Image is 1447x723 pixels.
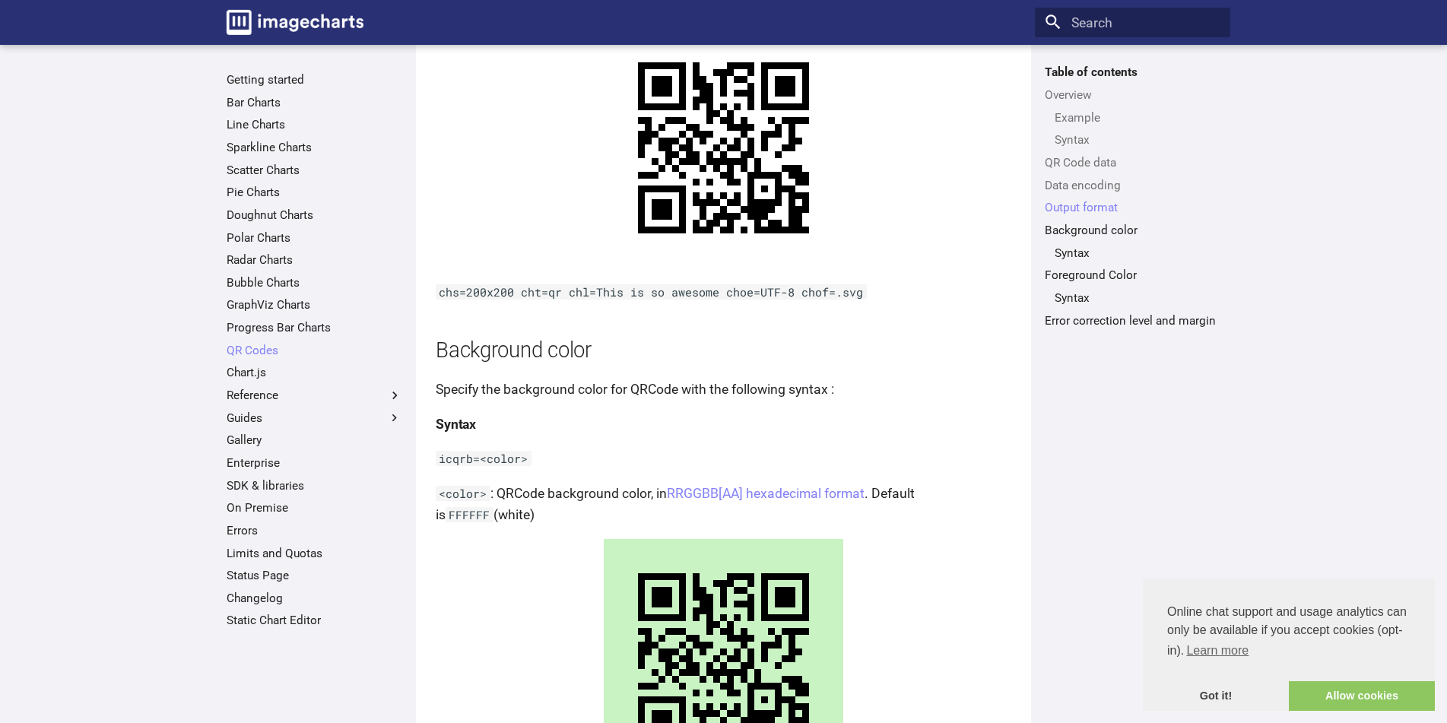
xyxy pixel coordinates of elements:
[227,252,402,268] a: Radar Charts
[227,297,402,312] a: GraphViz Charts
[227,275,402,290] a: Bubble Charts
[1045,313,1220,328] a: Error correction level and margin
[1045,200,1220,215] a: Output format
[1055,290,1220,306] a: Syntax
[227,546,402,561] a: Limits and Quotas
[1035,65,1230,80] label: Table of contents
[1143,579,1435,711] div: cookieconsent
[436,451,532,466] code: icqrb=<color>
[220,3,370,41] a: Image-Charts documentation
[227,117,402,132] a: Line Charts
[227,455,402,471] a: Enterprise
[227,343,402,358] a: QR Codes
[436,483,1011,525] p: : QRCode background color, in . Default is (white)
[604,28,843,268] img: chart
[1035,8,1230,38] input: Search
[227,613,402,628] a: Static Chart Editor
[1045,155,1220,170] a: QR Code data
[1055,246,1220,261] a: Syntax
[1045,246,1220,261] nav: Background color
[1045,110,1220,148] nav: Overview
[1289,681,1435,712] a: allow cookies
[1045,178,1220,193] a: Data encoding
[1055,132,1220,147] a: Syntax
[1035,65,1230,328] nav: Table of contents
[227,523,402,538] a: Errors
[1045,268,1220,283] a: Foreground Color
[227,411,402,426] label: Guides
[227,388,402,403] label: Reference
[1055,110,1220,125] a: Example
[227,365,402,380] a: Chart.js
[1045,87,1220,103] a: Overview
[227,591,402,606] a: Changelog
[227,185,402,200] a: Pie Charts
[436,486,490,501] code: <color>
[1143,681,1289,712] a: dismiss cookie message
[446,507,493,522] code: FFFFFF
[227,568,402,583] a: Status Page
[667,486,865,501] a: RRGGBB[AA] hexadecimal format
[436,414,1011,435] h4: Syntax
[227,320,402,335] a: Progress Bar Charts
[436,379,1011,400] p: Specify the background color for QRCode with the following syntax :
[227,72,402,87] a: Getting started
[227,163,402,178] a: Scatter Charts
[1045,223,1220,238] a: Background color
[1167,603,1411,662] span: Online chat support and usage analytics can only be available if you accept cookies (opt-in).
[227,500,402,515] a: On Premise
[227,95,402,110] a: Bar Charts
[227,140,402,155] a: Sparkline Charts
[227,208,402,223] a: Doughnut Charts
[436,336,1011,366] h2: Background color
[227,10,363,35] img: logo
[227,230,402,246] a: Polar Charts
[227,478,402,493] a: SDK & libraries
[1045,290,1220,306] nav: Foreground Color
[1184,639,1251,662] a: learn more about cookies
[227,433,402,448] a: Gallery
[436,284,867,300] code: chs=200x200 cht=qr chl=This is so awesome choe=UTF-8 chof=.svg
